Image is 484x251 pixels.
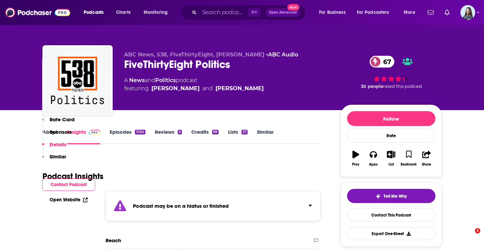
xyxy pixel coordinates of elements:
[287,4,300,10] span: New
[79,7,112,18] button: open menu
[404,8,415,17] span: More
[212,130,218,134] div: 69
[241,130,248,134] div: 27
[155,129,182,144] a: Reviews5
[5,6,70,19] img: Podchaser - Follow, Share and Rate Podcasts
[139,7,176,18] button: open menu
[347,129,435,143] div: Rate
[375,194,381,199] img: tell me why sparkle
[266,51,298,58] span: •
[116,8,131,17] span: Charts
[347,111,435,126] button: Follow
[461,228,477,244] iframe: Intercom live chat
[361,84,383,89] span: 30 people
[135,130,145,134] div: 1034
[187,5,312,20] div: Search podcasts, credits, & more...
[191,129,218,144] a: Credits69
[269,11,297,14] span: Open Advanced
[42,178,95,191] button: Contact Podcast
[42,129,72,141] button: Sponsors
[347,227,435,240] button: Export One-Sheet
[50,197,88,203] a: Open Website
[400,146,418,171] button: Bookmark
[202,84,213,93] span: and
[129,77,145,83] a: News
[314,7,354,18] button: open menu
[347,189,435,203] button: tell me why sparkleTell Me Why
[442,7,452,18] a: Show notifications dropdown
[401,162,417,167] div: Bookmark
[112,7,135,18] a: Charts
[124,51,264,58] span: ABC News, 538, FiveThirtyEight, [PERSON_NAME]
[144,8,168,17] span: Monitoring
[199,7,248,18] input: Search podcasts, credits, & more...
[389,162,394,167] div: List
[84,8,104,17] span: Podcasts
[268,51,298,58] a: ABC Audio
[151,84,200,93] a: Nate Silver
[50,129,72,135] p: Sponsors
[460,5,475,20] button: Show profile menu
[347,208,435,222] a: Contact This Podcast
[370,56,395,68] a: 67
[50,153,66,160] p: Similar
[460,5,475,20] img: User Profile
[106,237,121,244] h2: Reach
[418,146,435,171] button: Share
[460,5,475,20] span: Logged in as brookefortierpr
[248,8,260,17] span: ⌘ K
[44,47,111,114] img: FiveThirtyEight Politics
[228,129,248,144] a: Lists27
[376,56,395,68] span: 67
[50,141,66,148] p: Details
[369,162,378,167] div: Apps
[382,146,400,171] button: List
[178,130,182,134] div: 5
[266,8,300,17] button: Open AdvancedNew
[319,8,346,17] span: For Business
[422,162,431,167] div: Share
[124,84,264,93] span: featuring
[425,7,436,18] a: Show notifications dropdown
[124,76,264,93] div: A podcast
[352,162,359,167] div: Play
[383,84,422,89] span: rated this podcast
[155,77,176,83] a: Politics
[216,84,264,93] a: Galen Druke
[352,7,399,18] button: open menu
[383,194,407,199] span: Tell Me Why
[133,203,229,209] strong: Podcast may be on a hiatus or finished
[341,51,442,93] div: 67 30 peoplerated this podcast
[257,129,274,144] a: Similar
[110,129,145,144] a: Episodes1034
[475,228,480,233] span: 1
[145,77,155,83] span: and
[106,191,321,221] section: Click to expand status details
[42,141,66,154] button: Details
[399,7,424,18] button: open menu
[365,146,382,171] button: Apps
[347,146,365,171] button: Play
[42,153,66,166] button: Similar
[357,8,389,17] span: For Podcasters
